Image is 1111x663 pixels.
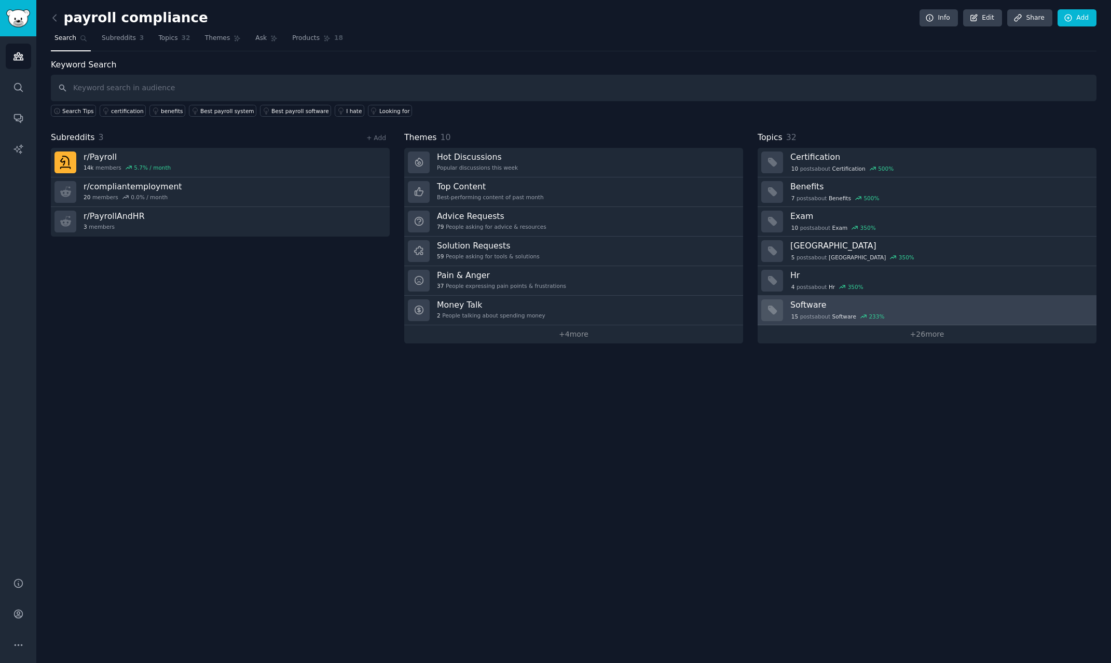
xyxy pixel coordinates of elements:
div: members [84,164,171,171]
h3: Software [790,299,1089,310]
span: 32 [182,34,190,43]
span: 18 [334,34,343,43]
span: Themes [205,34,230,43]
div: Best payroll software [271,107,329,115]
span: Certification [832,165,866,172]
span: 15 [791,313,798,320]
div: post s about [790,164,895,173]
div: 350 % [860,224,876,231]
h3: Exam [790,211,1089,222]
a: Pain & Anger37People expressing pain points & frustrations [404,266,743,296]
h3: Pain & Anger [437,270,566,281]
div: 500 % [863,195,879,202]
span: Themes [404,131,437,144]
span: Exam [832,224,848,231]
span: 59 [437,253,444,260]
div: 233 % [869,313,884,320]
span: Software [832,313,856,320]
a: r/PayrollAndHR3members [51,207,390,237]
h3: Advice Requests [437,211,546,222]
a: +26more [758,325,1096,343]
span: 5 [791,254,795,261]
span: 14k [84,164,93,171]
span: 3 [140,34,144,43]
a: Certification10postsaboutCertification500% [758,148,1096,177]
span: Hr [829,283,835,291]
span: Search Tips [62,107,94,115]
h3: [GEOGRAPHIC_DATA] [790,240,1089,251]
a: Edit [963,9,1002,27]
div: Best payroll system [200,107,254,115]
div: Looking for [379,107,410,115]
a: + Add [366,134,386,142]
span: Subreddits [102,34,136,43]
div: 350 % [899,254,914,261]
a: Search [51,30,91,51]
a: Info [920,9,958,27]
span: Search [54,34,76,43]
span: Ask [255,34,267,43]
div: People expressing pain points & frustrations [437,282,566,289]
div: Popular discussions this week [437,164,518,171]
h3: Benefits [790,181,1089,192]
h3: Money Talk [437,299,545,310]
span: 2 [437,312,441,319]
div: members [84,194,182,201]
button: Search Tips [51,105,96,117]
div: People asking for advice & resources [437,223,546,230]
div: post s about [790,194,880,203]
div: People asking for tools & solutions [437,253,540,260]
span: 10 [441,132,451,142]
div: post s about [790,312,885,321]
div: members [84,223,145,230]
a: Share [1007,9,1052,27]
div: Best-performing content of past month [437,194,544,201]
a: Money Talk2People talking about spending money [404,296,743,325]
div: 350 % [848,283,863,291]
span: Topics [758,131,783,144]
a: +4more [404,325,743,343]
span: 7 [791,195,795,202]
span: 20 [84,194,90,201]
a: Advice Requests79People asking for advice & resources [404,207,743,237]
span: Benefits [829,195,851,202]
a: Subreddits3 [98,30,147,51]
a: Benefits7postsaboutBenefits500% [758,177,1096,207]
h3: Hot Discussions [437,151,518,162]
h3: Solution Requests [437,240,540,251]
div: 500 % [878,165,894,172]
span: 32 [786,132,797,142]
a: r/Payroll14kmembers5.7% / month [51,148,390,177]
a: Best payroll system [189,105,256,117]
span: 3 [84,223,87,230]
div: I hate [346,107,362,115]
div: People talking about spending money [437,312,545,319]
a: Software15postsaboutSoftware233% [758,296,1096,325]
div: benefits [161,107,183,115]
a: Hot DiscussionsPopular discussions this week [404,148,743,177]
div: 5.7 % / month [134,164,171,171]
span: 79 [437,223,444,230]
span: 37 [437,282,444,289]
a: Exam10postsaboutExam350% [758,207,1096,237]
a: Topics32 [155,30,194,51]
span: [GEOGRAPHIC_DATA] [829,254,886,261]
a: [GEOGRAPHIC_DATA]5postsabout[GEOGRAPHIC_DATA]350% [758,237,1096,266]
span: 3 [99,132,104,142]
input: Keyword search in audience [51,75,1096,101]
div: post s about [790,253,915,262]
h3: r/ Payroll [84,151,171,162]
a: Solution Requests59People asking for tools & solutions [404,237,743,266]
label: Keyword Search [51,60,116,70]
a: Add [1058,9,1096,27]
a: Hr4postsaboutHr350% [758,266,1096,296]
span: 4 [791,283,795,291]
span: 10 [791,165,798,172]
a: Top ContentBest-performing content of past month [404,177,743,207]
img: GummySearch logo [6,9,30,27]
a: Themes [201,30,245,51]
span: 10 [791,224,798,231]
h2: payroll compliance [51,10,208,26]
h3: r/ PayrollAndHR [84,211,145,222]
span: Subreddits [51,131,95,144]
